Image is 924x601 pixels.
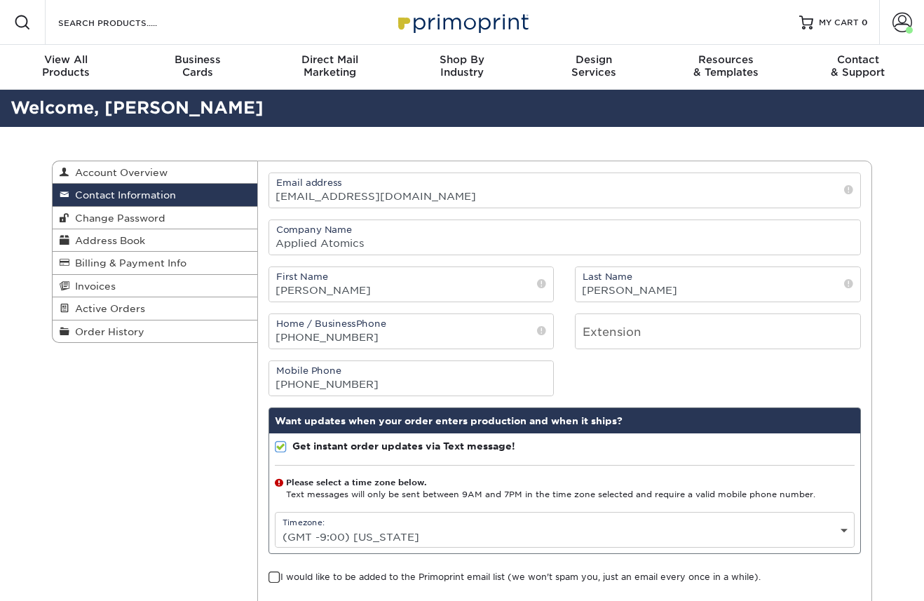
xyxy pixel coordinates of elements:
[292,440,515,452] strong: Get instant order updates via Text message!
[792,53,924,66] span: Contact
[792,45,924,90] a: Contact& Support
[53,184,257,206] a: Contact Information
[275,477,855,501] div: Text messages will only be sent between 9AM and 7PM in the time zone selected and require a valid...
[660,53,791,79] div: & Templates
[660,45,791,90] a: Resources& Templates
[53,207,257,229] a: Change Password
[132,53,264,79] div: Cards
[69,235,145,246] span: Address Book
[528,45,660,90] a: DesignServices
[57,14,193,31] input: SEARCH PRODUCTS.....
[792,53,924,79] div: & Support
[69,281,116,292] span: Invoices
[69,326,144,337] span: Order History
[392,7,532,37] img: Primoprint
[53,229,257,252] a: Address Book
[69,303,145,314] span: Active Orders
[53,252,257,274] a: Billing & Payment Info
[528,53,660,79] div: Services
[286,478,426,487] strong: Please select a time zone below.
[53,275,257,297] a: Invoices
[132,45,264,90] a: BusinessCards
[69,257,186,269] span: Billing & Payment Info
[132,53,264,66] span: Business
[53,297,257,320] a: Active Orders
[264,45,396,90] a: Direct MailMarketing
[396,45,528,90] a: Shop ByIndustry
[819,17,859,29] span: MY CART
[53,320,257,342] a: Order History
[264,53,396,79] div: Marketing
[264,53,396,66] span: Direct Mail
[862,18,868,27] span: 0
[396,53,528,66] span: Shop By
[69,212,165,224] span: Change Password
[396,53,528,79] div: Industry
[69,189,176,201] span: Contact Information
[269,408,861,433] div: Want updates when your order enters production and when it ships?
[269,571,761,584] label: I would like to be added to the Primoprint email list (we won't spam you, just an email every onc...
[528,53,660,66] span: Design
[660,53,791,66] span: Resources
[69,167,168,178] span: Account Overview
[53,161,257,184] a: Account Overview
